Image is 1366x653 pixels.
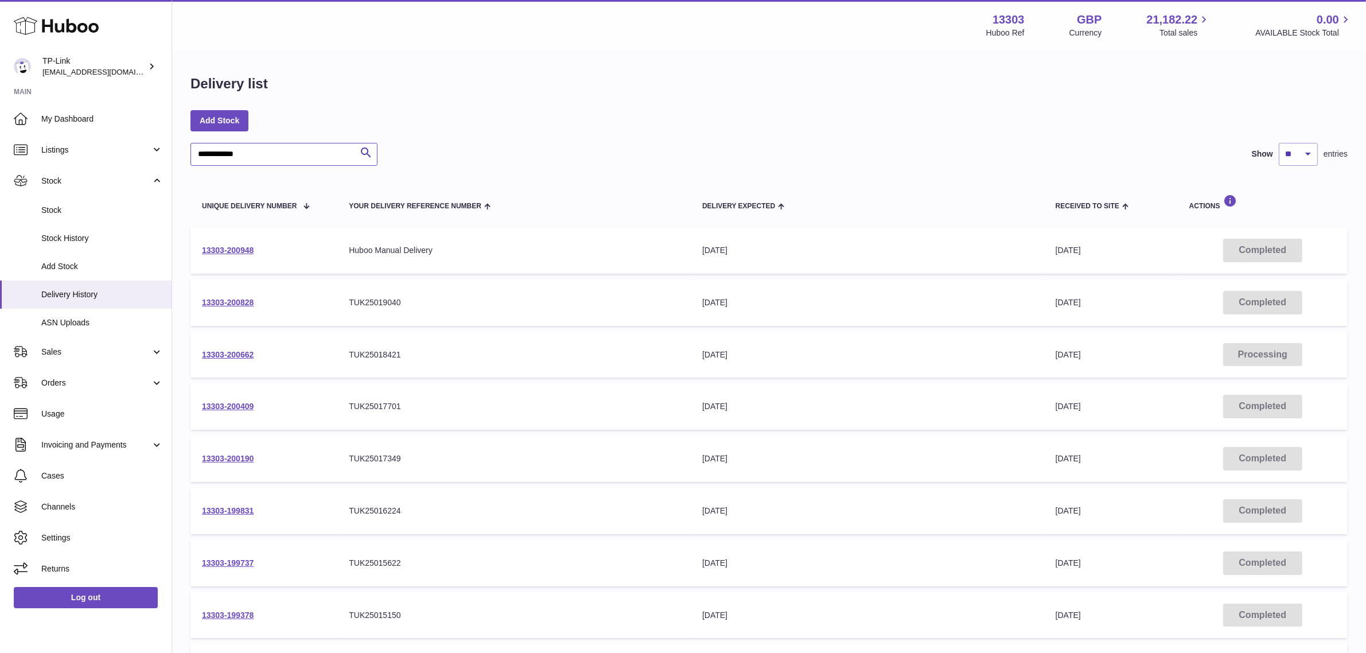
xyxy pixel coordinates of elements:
div: [DATE] [702,297,1033,308]
div: TUK25015150 [349,610,679,621]
div: TUK25016224 [349,506,679,516]
span: [DATE] [1056,350,1081,359]
div: [DATE] [702,401,1033,412]
img: internalAdmin-13303@internal.huboo.com [14,58,31,75]
span: [DATE] [1056,402,1081,411]
a: 13303-199831 [202,506,254,515]
span: My Dashboard [41,114,163,125]
span: Total sales [1159,28,1211,38]
span: [DATE] [1056,506,1081,515]
div: Huboo Ref [986,28,1025,38]
span: Unique Delivery Number [202,203,297,210]
div: TP-Link [42,56,146,77]
div: [DATE] [702,245,1033,256]
div: [DATE] [702,349,1033,360]
span: 21,182.22 [1146,12,1197,28]
a: Log out [14,587,158,608]
a: 13303-199737 [202,558,254,568]
span: Returns [41,563,163,574]
span: Invoicing and Payments [41,440,151,450]
label: Show [1252,149,1273,160]
span: [DATE] [1056,298,1081,307]
span: Received to Site [1056,203,1119,210]
span: [DATE] [1056,558,1081,568]
div: TUK25019040 [349,297,679,308]
a: 13303-200409 [202,402,254,411]
a: 13303-200190 [202,454,254,463]
span: [DATE] [1056,611,1081,620]
strong: 13303 [993,12,1025,28]
span: [EMAIL_ADDRESS][DOMAIN_NAME] [42,67,169,76]
span: Stock History [41,233,163,244]
div: TUK25017701 [349,401,679,412]
span: AVAILABLE Stock Total [1255,28,1352,38]
div: [DATE] [702,453,1033,464]
a: 21,182.22 Total sales [1146,12,1211,38]
div: Huboo Manual Delivery [349,245,679,256]
a: 0.00 AVAILABLE Stock Total [1255,12,1352,38]
span: Usage [41,409,163,419]
span: Sales [41,347,151,357]
span: Stock [41,205,163,216]
a: Add Stock [190,110,248,131]
span: [DATE] [1056,454,1081,463]
div: TUK25018421 [349,349,679,360]
div: Currency [1069,28,1102,38]
span: Delivery Expected [702,203,775,210]
div: TUK25017349 [349,453,679,464]
span: [DATE] [1056,246,1081,255]
div: [DATE] [702,558,1033,569]
a: 13303-200828 [202,298,254,307]
div: Actions [1189,195,1336,210]
strong: GBP [1077,12,1102,28]
span: Cases [41,471,163,481]
span: Stock [41,176,151,186]
h1: Delivery list [190,75,268,93]
span: Channels [41,502,163,512]
span: Delivery History [41,289,163,300]
span: Add Stock [41,261,163,272]
span: 0.00 [1317,12,1339,28]
span: entries [1324,149,1348,160]
div: [DATE] [702,506,1033,516]
span: Settings [41,532,163,543]
a: 13303-200662 [202,350,254,359]
div: TUK25015622 [349,558,679,569]
span: Orders [41,378,151,388]
span: Your Delivery Reference Number [349,203,481,210]
a: 13303-199378 [202,611,254,620]
a: 13303-200948 [202,246,254,255]
span: ASN Uploads [41,317,163,328]
div: [DATE] [702,610,1033,621]
span: Listings [41,145,151,156]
